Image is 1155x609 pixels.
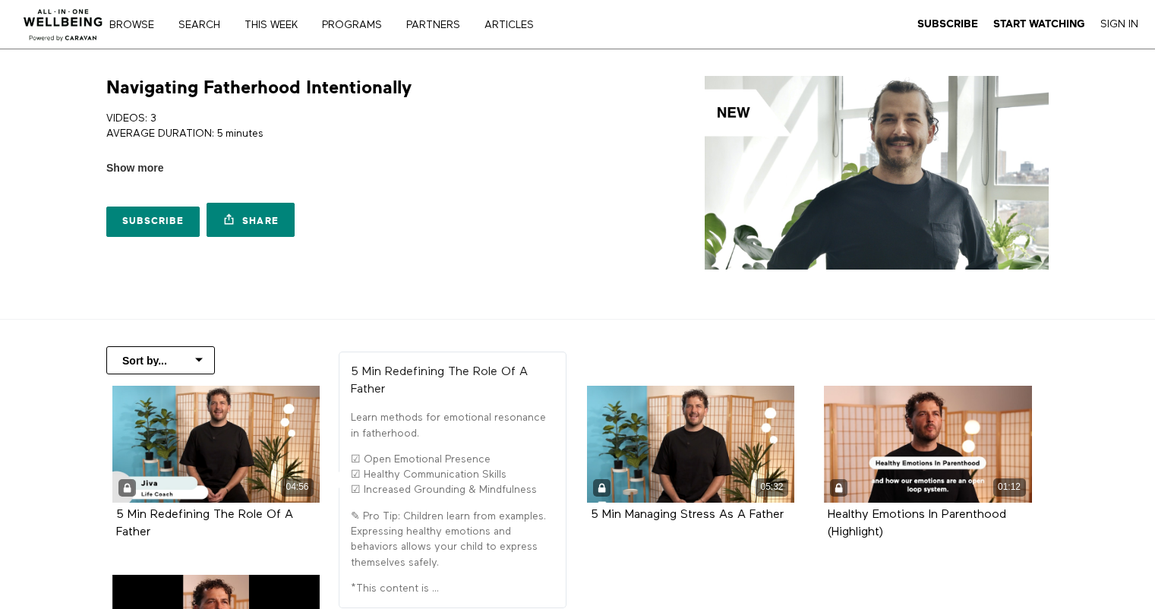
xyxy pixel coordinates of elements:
nav: Primary [120,17,565,32]
strong: Start Watching [993,18,1085,30]
a: Healthy Emotions In Parenthood (Highlight) [828,509,1006,538]
h1: Navigating Fatherhood Intentionally [106,76,412,99]
p: VIDEOS: 3 AVERAGE DURATION: 5 minutes [106,111,572,142]
p: *This content is ... [351,581,554,596]
a: 5 Min Managing Stress As A Father [591,509,784,520]
a: Subscribe [917,17,978,31]
a: 5 Min Managing Stress As A Father 05:32 [587,386,795,503]
div: 05:32 [756,478,788,496]
strong: 5 Min Managing Stress As A Father [591,509,784,521]
a: 5 Min Redefining The Role Of A Father 04:56 [112,386,320,503]
p: ☑ Open Emotional Presence ☑ Healthy Communication Skills ☑ Increased Grounding & Mindfulness [351,452,554,498]
a: Start Watching [993,17,1085,31]
a: Share [207,203,295,237]
a: Healthy Emotions In Parenthood (Highlight) 01:12 [824,386,1032,503]
a: ARTICLES [479,20,550,30]
a: PROGRAMS [317,20,398,30]
p: Learn methods for emotional resonance in fatherhood. [351,410,554,441]
div: 01:12 [993,478,1026,496]
a: PARTNERS [401,20,476,30]
a: Subscribe [106,207,200,237]
p: ✎ Pro Tip: Children learn from examples. Expressing healthy emotions and behaviors allows your ch... [351,509,554,570]
a: Search [173,20,236,30]
a: Browse [104,20,170,30]
div: 04:56 [281,478,314,496]
a: THIS WEEK [239,20,314,30]
a: 5 Min Redefining The Role Of A Father [116,509,293,538]
img: Navigating Fatherhood Intentionally [705,76,1049,270]
strong: Subscribe [917,18,978,30]
span: Show more [106,160,163,176]
a: Sign In [1100,17,1138,31]
strong: 5 Min Redefining The Role Of A Father [351,366,528,396]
